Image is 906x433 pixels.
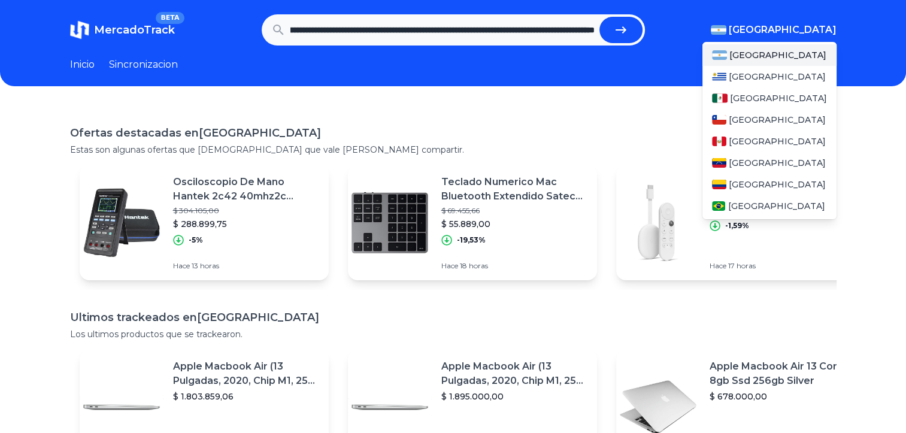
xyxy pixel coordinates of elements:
img: Uruguay [712,72,726,81]
a: MercadoTrackBETA [70,20,175,40]
p: Apple Macbook Air (13 Pulgadas, 2020, Chip M1, 256 Gb De Ssd, 8 Gb De Ram) - Plata [441,359,587,388]
img: Featured image [80,181,163,265]
a: Brasil[GEOGRAPHIC_DATA] [702,195,837,217]
a: Mexico[GEOGRAPHIC_DATA] [702,87,837,109]
p: Teclado Numerico Mac Bluetooth Extendido Satechi Usb-c Pc [441,175,587,204]
p: $ 1.895.000,00 [441,390,587,402]
img: Argentina [711,25,726,35]
img: Chile [712,115,726,125]
a: Venezuela[GEOGRAPHIC_DATA] [702,152,837,174]
img: Argentina [712,50,728,60]
button: [GEOGRAPHIC_DATA] [711,23,837,37]
span: [GEOGRAPHIC_DATA] [729,135,826,147]
span: [GEOGRAPHIC_DATA] [730,92,827,104]
p: $ 288.899,75 [173,218,319,230]
p: Apple Macbook Air (13 Pulgadas, 2020, Chip M1, 256 Gb De Ssd, 8 Gb De Ram) - Plata [173,359,319,388]
span: [GEOGRAPHIC_DATA] [729,23,837,37]
p: $ 55.889,00 [441,218,587,230]
p: -19,53% [457,235,486,245]
span: [GEOGRAPHIC_DATA] [729,157,826,169]
h1: Ultimos trackeados en [GEOGRAPHIC_DATA] [70,309,837,326]
a: Peru[GEOGRAPHIC_DATA] [702,131,837,152]
p: Hace 13 horas [173,261,319,271]
p: $ 1.803.859,06 [173,390,319,402]
span: [GEOGRAPHIC_DATA] [729,71,826,83]
p: Apple Macbook Air 13 Core I5 8gb Ssd 256gb Silver [710,359,856,388]
span: MercadoTrack [94,23,175,37]
img: Featured image [348,181,432,265]
span: [GEOGRAPHIC_DATA] [729,49,826,61]
p: $ 304.105,00 [173,206,319,216]
a: Colombia[GEOGRAPHIC_DATA] [702,174,837,195]
a: Featured imageTeclado Numerico Mac Bluetooth Extendido Satechi Usb-c Pc$ 69.455,66$ 55.889,00-19,... [348,165,597,280]
img: MercadoTrack [70,20,89,40]
span: BETA [156,12,184,24]
p: -1,59% [725,221,749,231]
a: Chile[GEOGRAPHIC_DATA] [702,109,837,131]
p: Osciloscopio De Mano Hantek 2c42 40mhz2c Multimetro Portatil [173,175,319,204]
img: Colombia [712,180,726,189]
img: Peru [712,137,726,146]
p: $ 678.000,00 [710,390,856,402]
a: Sincronizacion [109,57,178,72]
span: [GEOGRAPHIC_DATA] [729,178,826,190]
p: -5% [189,235,203,245]
a: Inicio [70,57,95,72]
p: $ 69.455,66 [441,206,587,216]
a: Featured imageOsciloscopio De Mano Hantek 2c42 40mhz2c Multimetro Portatil$ 304.105,00$ 288.899,7... [80,165,329,280]
img: Venezuela [712,158,726,168]
h1: Ofertas destacadas en [GEOGRAPHIC_DATA] [70,125,837,141]
a: Uruguay[GEOGRAPHIC_DATA] [702,66,837,87]
img: Brasil [712,201,726,211]
img: Mexico [712,93,728,103]
p: Hace 17 horas [710,261,826,271]
span: [GEOGRAPHIC_DATA] [729,114,826,126]
a: Featured imageGoogle Chromecast Hd$ 233.622,50$ 229.900,00-1,59%Hace 17 horas [616,165,865,280]
span: [GEOGRAPHIC_DATA] [728,200,825,212]
p: Estas son algunas ofertas que [DEMOGRAPHIC_DATA] que vale [PERSON_NAME] compartir. [70,144,837,156]
a: Argentina[GEOGRAPHIC_DATA] [702,44,837,66]
img: Featured image [616,181,700,265]
p: Los ultimos productos que se trackearon. [70,328,837,340]
p: Hace 18 horas [441,261,587,271]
